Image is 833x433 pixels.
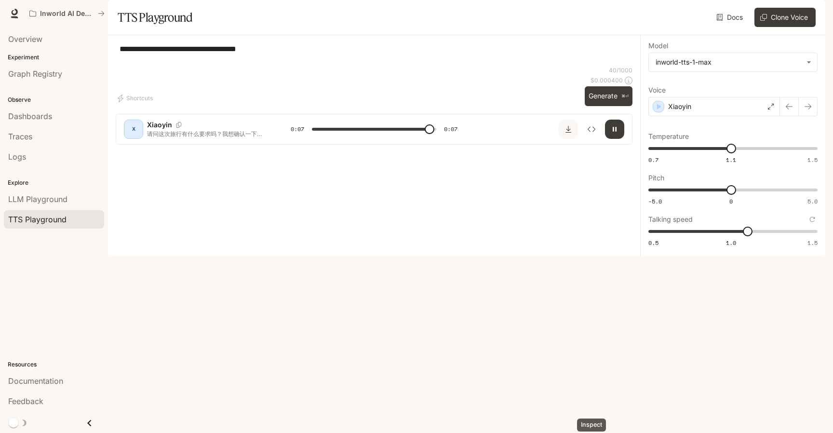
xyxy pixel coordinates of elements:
button: Download audio [559,120,578,139]
button: All workspaces [25,4,109,23]
p: Xiaoyin [668,102,691,111]
h1: TTS Playground [118,8,192,27]
button: Copy Voice ID [172,122,186,128]
button: Clone Voice [754,8,816,27]
span: 1.0 [726,239,736,247]
span: 0:07 [291,124,304,134]
div: inworld-tts-1-max [649,53,817,71]
span: 1.5 [807,239,818,247]
span: 5.0 [807,197,818,205]
span: 1.5 [807,156,818,164]
p: ⌘⏎ [621,94,629,99]
div: inworld-tts-1-max [656,57,802,67]
p: Talking speed [648,216,693,223]
button: Reset to default [807,214,818,225]
p: 40 / 1000 [609,66,632,74]
p: Temperature [648,133,689,140]
span: -5.0 [648,197,662,205]
p: Pitch [648,175,664,181]
p: Voice [648,87,666,94]
p: Inworld AI Demos [40,10,94,18]
div: X [126,122,141,137]
button: Inspect [582,120,601,139]
p: Xiaoyin [147,120,172,130]
p: $ 0.000400 [591,76,623,84]
span: 0 [729,197,733,205]
span: 0.7 [648,156,658,164]
button: Shortcuts [116,91,157,106]
span: 0.5 [648,239,658,247]
div: Inspect [577,419,606,432]
span: 0:07 [444,124,457,134]
p: Model [648,42,668,49]
p: 请问这次旅行有什么要求吗？我想确认一下需要准备哪些文件，确保所有材料都带齐了。 [147,130,268,138]
span: 1.1 [726,156,736,164]
a: Docs [714,8,747,27]
button: Generate⌘⏎ [585,86,632,106]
